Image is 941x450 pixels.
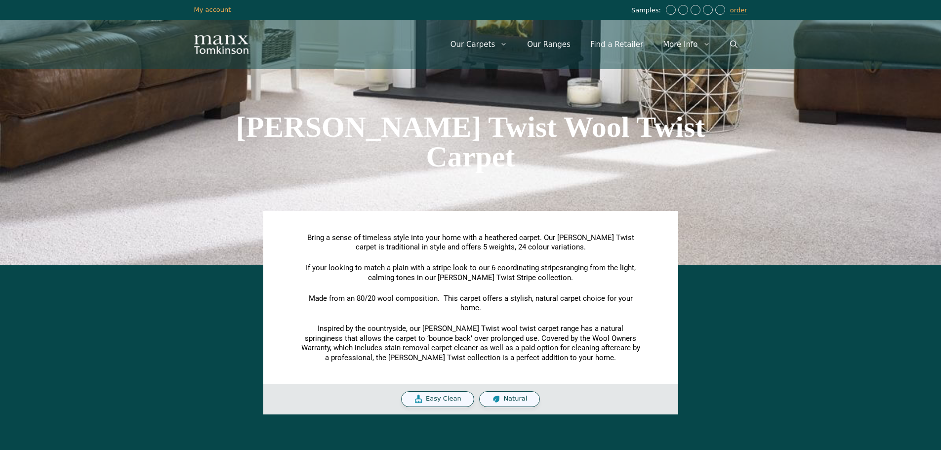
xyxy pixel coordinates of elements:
[426,395,461,403] span: Easy Clean
[720,30,747,59] a: Open Search Bar
[300,294,641,313] p: Made from an 80/20 wool composition. This carpet offers a stylish, natural carpet choice for your...
[517,30,580,59] a: Our Ranges
[300,324,641,363] p: Inspired by the countryside, our [PERSON_NAME] Twist wool twist carpet range has a natural spring...
[194,112,747,171] h1: [PERSON_NAME] Twist Wool Twist Carpet
[368,263,636,282] span: ranging from the light, calming tones in our [PERSON_NAME] Twist Stripe collection.
[194,6,231,13] a: My account
[730,6,747,14] a: order
[441,30,518,59] a: Our Carpets
[631,6,663,15] span: Samples:
[580,30,653,59] a: Find a Retailer
[300,233,641,252] p: Bring a sense of timeless style into your home with a heathered carpet. Our [PERSON_NAME] Twist c...
[194,35,248,54] img: Manx Tomkinson
[503,395,527,403] span: Natural
[300,263,641,283] p: If your looking to match a plain with a stripe look to our 6 coordinating stripes
[441,30,747,59] nav: Primary
[653,30,720,59] a: More Info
